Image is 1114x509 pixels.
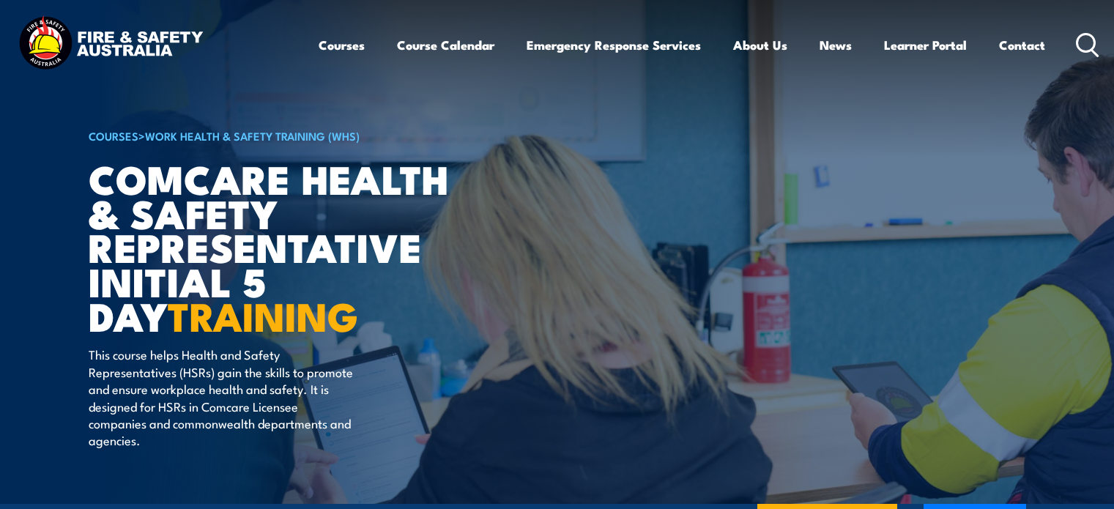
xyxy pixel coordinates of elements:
a: Contact [999,26,1045,64]
a: About Us [733,26,787,64]
a: News [820,26,852,64]
a: Learner Portal [884,26,967,64]
p: This course helps Health and Safety Representatives (HSRs) gain the skills to promote and ensure ... [89,346,356,448]
a: Work Health & Safety Training (WHS) [145,127,360,144]
a: Courses [319,26,365,64]
strong: TRAINING [168,284,358,345]
a: Course Calendar [397,26,494,64]
a: COURSES [89,127,138,144]
a: Emergency Response Services [527,26,701,64]
h6: > [89,127,450,144]
h1: Comcare Health & Safety Representative Initial 5 Day [89,161,450,332]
